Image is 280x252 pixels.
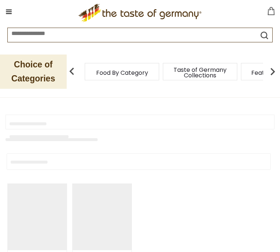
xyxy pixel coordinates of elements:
[96,70,148,76] a: Food By Category
[171,67,230,78] a: Taste of Germany Collections
[265,64,280,79] img: next arrow
[64,64,79,79] img: previous arrow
